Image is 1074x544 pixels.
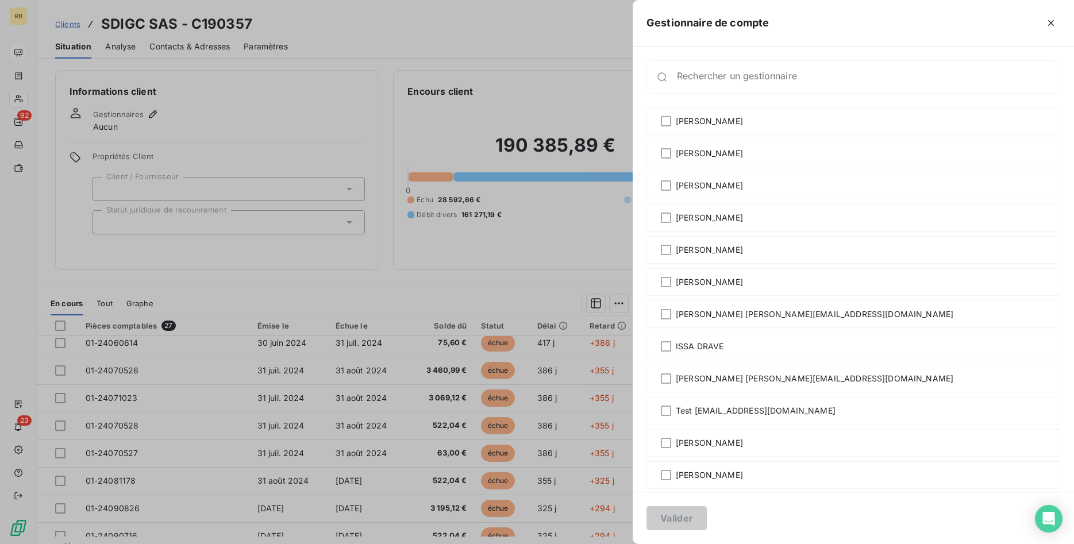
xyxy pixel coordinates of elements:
[1035,505,1063,533] div: Open Intercom Messenger
[676,405,836,416] span: Test [EMAIL_ADDRESS][DOMAIN_NAME]
[676,244,743,256] span: [PERSON_NAME]
[676,469,743,481] span: [PERSON_NAME]
[676,115,743,127] span: [PERSON_NAME]
[676,341,724,352] span: ISSA DRAVE
[646,15,769,31] h5: Gestionnaire de compte
[676,212,743,223] span: [PERSON_NAME]
[676,180,743,191] span: [PERSON_NAME]
[676,308,953,320] span: [PERSON_NAME] [PERSON_NAME][EMAIL_ADDRESS][DOMAIN_NAME]
[676,276,743,288] span: [PERSON_NAME]
[676,437,743,449] span: [PERSON_NAME]
[676,373,953,384] span: [PERSON_NAME] [PERSON_NAME][EMAIL_ADDRESS][DOMAIN_NAME]
[677,71,1060,83] input: placeholder
[646,506,707,530] button: Valider
[676,148,743,159] span: [PERSON_NAME]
